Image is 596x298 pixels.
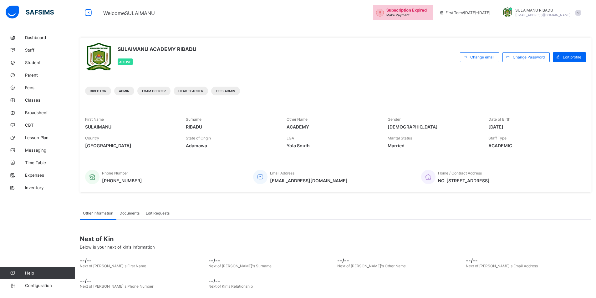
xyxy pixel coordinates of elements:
[6,6,54,19] img: safsims
[25,160,75,165] span: Time Table
[386,13,410,17] span: Make Payment
[488,136,507,140] span: Staff Type
[488,117,510,122] span: Date of Birth
[186,143,277,148] span: Adamawa
[208,264,272,268] span: Next of [PERSON_NAME]'s Surname
[25,73,75,78] span: Parent
[186,136,211,140] span: State of Origin
[90,89,106,93] span: DIRECTOR
[388,136,412,140] span: Marital Status
[186,117,201,122] span: Surname
[80,235,591,243] span: Next of Kin
[287,136,294,140] span: LGA
[120,211,140,215] span: Documents
[25,135,75,140] span: Lesson Plan
[208,257,334,264] span: --/--
[178,89,203,93] span: Head Teacher
[118,46,196,52] span: SULAIMANU ACADEMY RIBADU
[466,257,591,264] span: --/--
[563,55,581,59] span: Edit profile
[497,8,584,18] div: SULAIMANURIBADU
[25,283,75,288] span: Configuration
[119,89,130,93] span: Admin
[515,13,571,17] span: [EMAIL_ADDRESS][DOMAIN_NAME]
[270,178,348,183] span: [EMAIL_ADDRESS][DOMAIN_NAME]
[488,124,580,129] span: [DATE]
[513,55,545,59] span: Change Password
[85,117,104,122] span: First Name
[25,85,75,90] span: Fees
[470,55,494,59] span: Change email
[376,9,384,17] img: outstanding-1.146d663e52f09953f639664a84e30106.svg
[388,117,400,122] span: Gender
[216,89,235,93] span: Fees Admin
[80,264,146,268] span: Next of [PERSON_NAME]'s First Name
[287,117,308,122] span: Other Name
[25,185,75,190] span: Inventory
[25,35,75,40] span: Dashboard
[85,124,176,129] span: SULAIMANU
[25,123,75,128] span: CBT
[515,8,571,13] span: SULAIMANU RIBADU
[85,136,99,140] span: Country
[80,278,205,284] span: --/--
[80,245,155,250] span: Below is your next of kin's Information
[25,110,75,115] span: Broadsheet
[386,8,427,13] span: Subscription Expired
[25,98,75,103] span: Classes
[466,264,538,268] span: Next of [PERSON_NAME]'s Email Address
[337,257,463,264] span: --/--
[488,143,580,148] span: ACADEMIC
[103,10,155,16] span: Welcome SULAIMANU
[142,89,166,93] span: Exam Officer
[270,171,294,175] span: Email Address
[439,10,490,15] span: session/term information
[102,171,128,175] span: Phone Number
[80,284,153,289] span: Next of [PERSON_NAME]'s Phone Number
[438,171,482,175] span: Home / Contract Address
[119,60,131,64] span: Active
[25,270,75,275] span: Help
[388,124,479,129] span: [DEMOGRAPHIC_DATA]
[80,257,205,264] span: --/--
[208,278,334,284] span: --/--
[438,178,491,183] span: NO. [STREET_ADDRESS].
[83,211,113,215] span: Other Information
[25,148,75,153] span: Messaging
[25,48,75,53] span: Staff
[287,143,378,148] span: Yola South
[25,173,75,178] span: Expenses
[388,143,479,148] span: Married
[186,124,277,129] span: RIBADU
[25,60,75,65] span: Student
[208,284,253,289] span: Next of Kin's Relationship
[85,143,176,148] span: [GEOGRAPHIC_DATA]
[337,264,406,268] span: Next of [PERSON_NAME]'s Other Name
[102,178,142,183] span: [PHONE_NUMBER]
[146,211,170,215] span: Edit Requests
[287,124,378,129] span: ACADEMY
